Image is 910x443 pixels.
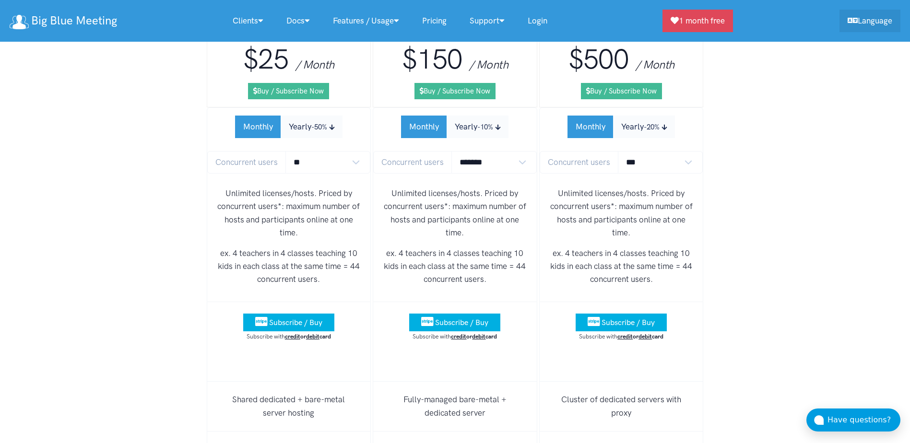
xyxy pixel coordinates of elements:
p: ex. 4 teachers in 4 classes teaching 10 kids in each class at the same time = 44 concurrent users. [215,247,363,286]
a: Language [839,10,900,32]
strong: or card [285,333,331,340]
u: debit [306,333,319,340]
a: Buy / Subscribe Now [581,83,662,99]
iframe: PayPal [407,349,503,366]
div: Subscription Period [567,116,675,138]
a: Features / Usage [321,11,411,31]
a: Buy / Subscribe Now [414,83,496,99]
u: debit [472,333,485,340]
span: Subscribe / Buy [435,318,488,327]
iframe: PayPal [573,349,669,366]
small: Subscribe with [579,333,663,340]
span: $500 [568,43,629,76]
button: Monthly [235,116,281,138]
button: Yearly-50% [281,116,343,138]
p: Unlimited licenses/hosts. Priced by concurrent users*: maximum number of hosts and participants o... [215,187,363,239]
small: Subscribe with [413,333,497,340]
span: $25 [243,43,288,76]
span: Subscribe / Buy [269,318,322,327]
div: Have questions? [827,414,900,426]
p: Unlimited licenses/hosts. Priced by concurrent users*: maximum number of hosts and participants o... [381,187,529,239]
u: credit [285,333,300,340]
a: Clients [221,11,275,31]
small: -50% [311,123,327,131]
small: -20% [644,123,660,131]
u: credit [617,333,633,340]
p: Unlimited licenses/hosts. Priced by concurrent users*: maximum number of hosts and participants o... [547,187,696,239]
button: Monthly [567,116,614,138]
button: Monthly [401,116,447,138]
span: Concurrent users [540,151,618,174]
img: logo [10,15,29,29]
iframe: PayPal [241,349,337,366]
small: Subscribe with [247,333,331,340]
a: Docs [275,11,321,31]
span: / Month [469,58,508,71]
a: Support [458,11,516,31]
u: debit [638,333,652,340]
p: ex. 4 teachers in 4 classes teaching 10 kids in each class at the same time = 44 concurrent users. [547,247,696,286]
li: Cluster of dedicated servers with proxy [539,382,704,431]
div: Subscription Period [235,116,343,138]
u: credit [451,333,466,340]
button: Yearly-20% [613,116,675,138]
span: Concurrent users [207,151,286,174]
a: Pricing [411,11,458,31]
span: / Month [636,58,674,71]
p: ex. 4 teachers in 4 classes teaching 10 kids in each class at the same time = 44 concurrent users. [381,247,529,286]
button: Have questions? [806,408,900,431]
span: / Month [295,58,334,71]
a: Big Blue Meeting [10,11,117,31]
strong: or card [451,333,497,340]
div: Subscription Period [401,116,508,138]
a: Buy / Subscribe Now [248,83,329,99]
span: Subscribe / Buy [602,318,655,327]
span: Concurrent users [373,151,452,174]
a: Login [516,11,559,31]
li: Shared dedicated + bare-metal server hosting [207,382,371,431]
a: 1 month free [662,10,733,32]
small: -10% [477,123,493,131]
strong: or card [617,333,663,340]
button: Yearly-10% [447,116,508,138]
span: $150 [402,43,462,76]
li: Fully-managed bare-metal + dedicated server [373,382,537,431]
